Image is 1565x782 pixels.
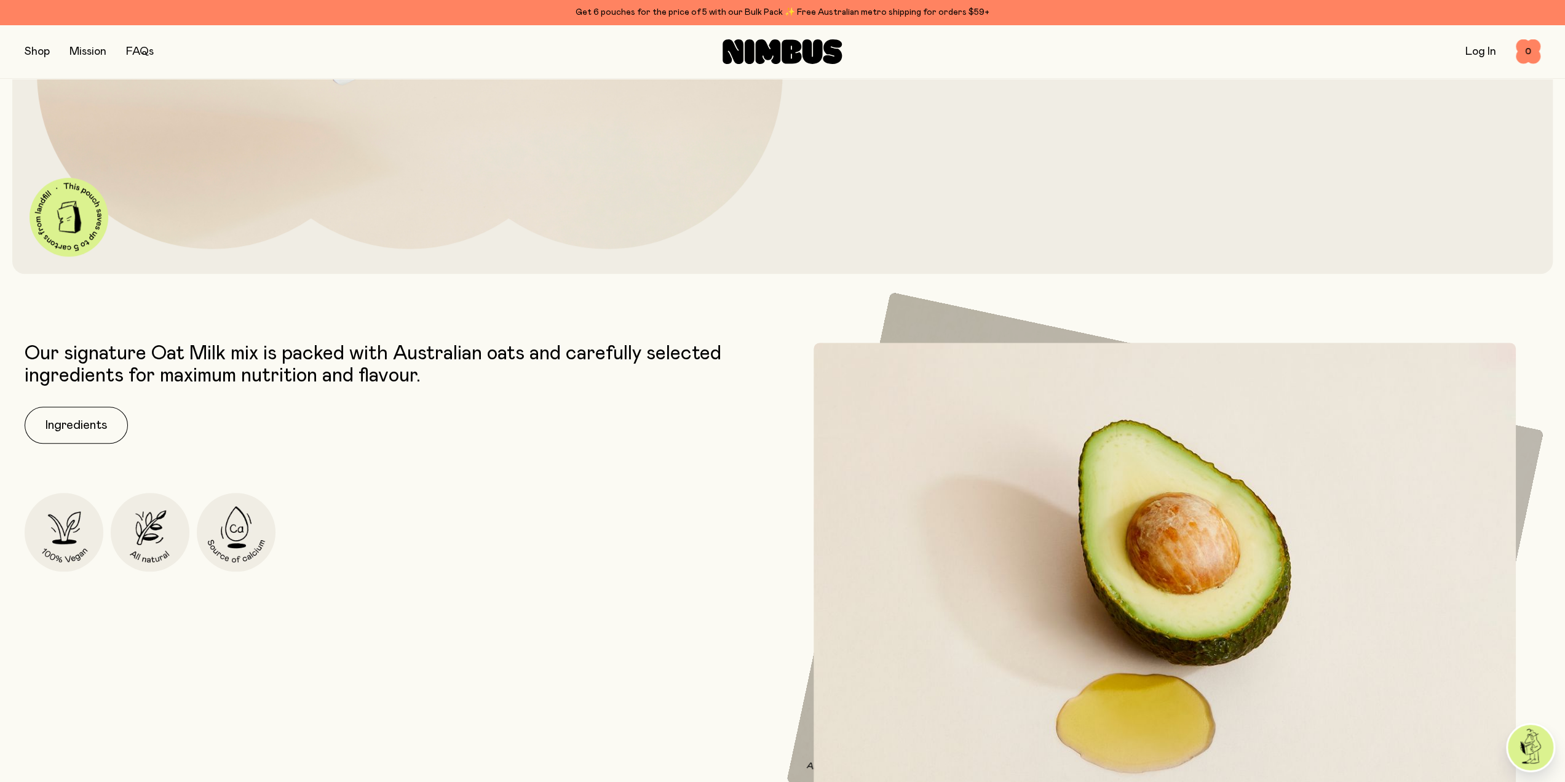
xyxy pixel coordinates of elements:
[69,46,106,57] a: Mission
[1508,725,1553,770] img: agent
[25,5,1540,20] div: Get 6 pouches for the price of 5 with our Bulk Pack ✨ Free Australian metro shipping for orders $59+
[25,407,128,444] button: Ingredients
[126,46,154,57] a: FAQs
[1465,46,1496,57] a: Log In
[1516,39,1540,64] button: 0
[25,343,777,387] p: Our signature Oat Milk mix is packed with Australian oats and carefully selected ingredients for ...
